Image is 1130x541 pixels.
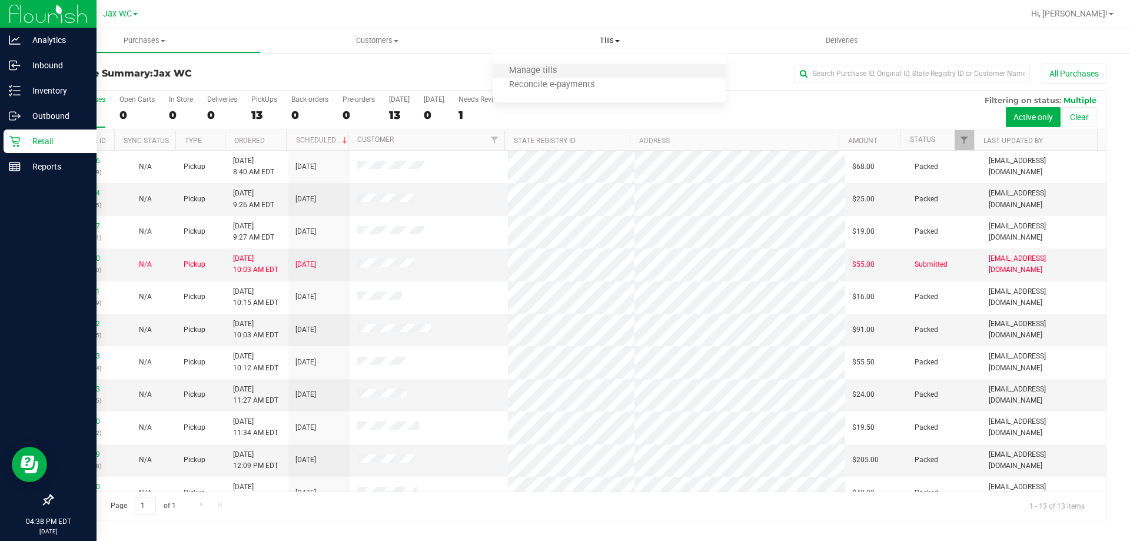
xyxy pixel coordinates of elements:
[101,497,185,515] span: Page of 1
[184,454,205,466] span: Pickup
[295,324,316,336] span: [DATE]
[357,135,394,144] a: Customer
[184,194,205,205] span: Pickup
[852,291,875,303] span: $16.00
[233,253,278,276] span: [DATE] 10:03 AM EDT
[103,9,132,19] span: Jax WC
[915,487,938,499] span: Packed
[184,161,205,172] span: Pickup
[21,160,91,174] p: Reports
[989,384,1099,406] span: [EMAIL_ADDRESS][DOMAIN_NAME]
[28,28,261,53] a: Purchases
[139,357,152,368] button: N/A
[493,80,610,90] span: Reconcile e-payments
[67,320,100,328] a: 12023222
[852,389,875,400] span: $24.00
[207,95,237,104] div: Deliveries
[67,483,100,491] a: 12024730
[9,34,21,46] inline-svg: Analytics
[233,221,274,243] span: [DATE] 9:27 AM EDT
[989,416,1099,439] span: [EMAIL_ADDRESS][DOMAIN_NAME]
[233,416,278,439] span: [DATE] 11:34 AM EDT
[139,226,152,237] button: N/A
[139,259,152,270] button: N/A
[915,226,938,237] span: Packed
[139,389,152,400] button: N/A
[67,417,100,426] a: 12023940
[295,291,316,303] span: [DATE]
[184,422,205,433] span: Pickup
[233,318,278,341] span: [DATE] 10:03 AM EDT
[251,95,277,104] div: PickUps
[9,85,21,97] inline-svg: Inventory
[233,482,274,504] span: [DATE] 1:11 PM EDT
[124,137,169,145] a: Sync Status
[795,65,1030,82] input: Search Purchase ID, Original ID, State Registry ID or Customer Name...
[184,487,205,499] span: Pickup
[424,95,444,104] div: [DATE]
[915,422,938,433] span: Packed
[139,390,152,399] span: Not Applicable
[1031,9,1108,18] span: Hi, [PERSON_NAME]!
[989,351,1099,373] span: [EMAIL_ADDRESS][DOMAIN_NAME]
[5,527,91,536] p: [DATE]
[915,161,938,172] span: Packed
[389,108,410,122] div: 13
[915,357,938,368] span: Packed
[184,291,205,303] span: Pickup
[67,254,100,263] a: 12023090
[295,226,316,237] span: [DATE]
[139,456,152,464] span: Not Applicable
[983,137,1043,145] a: Last Updated By
[915,194,938,205] span: Packed
[21,33,91,47] p: Analytics
[9,59,21,71] inline-svg: Inbound
[139,291,152,303] button: N/A
[985,95,1061,105] span: Filtering on status:
[21,134,91,148] p: Retail
[989,253,1099,276] span: [EMAIL_ADDRESS][DOMAIN_NAME]
[295,194,316,205] span: [DATE]
[67,222,100,230] a: 12022837
[295,454,316,466] span: [DATE]
[185,137,202,145] a: Type
[67,385,100,393] a: 12023873
[139,161,152,172] button: N/A
[67,450,100,459] a: 12024229
[261,28,493,53] a: Customers
[139,358,152,366] span: Not Applicable
[915,259,948,270] span: Submitted
[493,66,573,76] span: Manage tills
[852,357,875,368] span: $55.50
[989,188,1099,210] span: [EMAIL_ADDRESS][DOMAIN_NAME]
[139,260,152,268] span: Not Applicable
[295,422,316,433] span: [DATE]
[251,108,277,122] div: 13
[233,449,278,472] span: [DATE] 12:09 PM EDT
[5,516,91,527] p: 04:38 PM EDT
[389,95,410,104] div: [DATE]
[989,155,1099,178] span: [EMAIL_ADDRESS][DOMAIN_NAME]
[12,447,47,482] iframe: Resource center
[29,35,260,46] span: Purchases
[852,226,875,237] span: $19.00
[67,189,100,197] a: 12022694
[458,108,502,122] div: 1
[207,108,237,122] div: 0
[184,357,205,368] span: Pickup
[139,293,152,301] span: Not Applicable
[233,286,278,308] span: [DATE] 10:15 AM EDT
[630,130,839,151] th: Address
[139,324,152,336] button: N/A
[52,68,403,79] h3: Purchase Summary:
[184,226,205,237] span: Pickup
[493,28,726,53] a: Tills Manage tills Reconcile e-payments
[184,259,205,270] span: Pickup
[989,449,1099,472] span: [EMAIL_ADDRESS][DOMAIN_NAME]
[169,95,193,104] div: In Store
[234,137,265,145] a: Ordered
[296,136,350,144] a: Scheduled
[295,487,316,499] span: [DATE]
[139,162,152,171] span: Not Applicable
[233,351,278,373] span: [DATE] 10:12 AM EDT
